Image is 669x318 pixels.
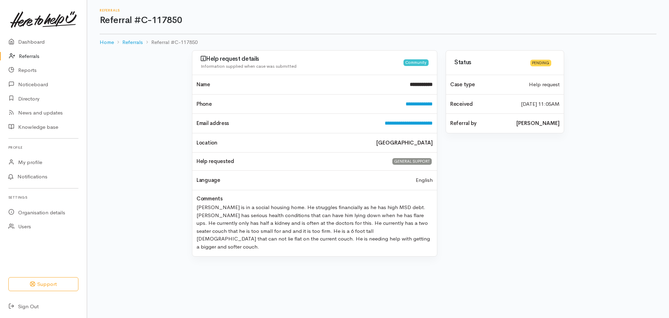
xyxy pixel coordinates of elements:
h4: Help requested [197,158,383,164]
a: Home [100,38,114,46]
h6: Profile [8,143,78,152]
nav: breadcrumb [100,34,656,51]
li: Referral #C-117850 [143,38,198,46]
div: English [412,176,437,184]
h4: Email address [197,120,376,126]
h4: Case type [450,82,521,88]
button: Support [8,277,78,291]
h4: Referral by [450,120,508,126]
time: [DATE] 11:05AM [521,100,560,108]
div: GENERAL SUPPORT [392,158,432,165]
h3: Help request details [201,56,403,62]
div: Pending [530,60,551,66]
div: Community [403,59,429,66]
h1: Referral #C-117850 [100,15,656,25]
h4: Received [450,101,513,107]
h6: Referrals [100,8,656,12]
h4: Comments [197,196,223,202]
b: [GEOGRAPHIC_DATA] [376,139,433,147]
a: Referrals [122,38,143,46]
h4: Location [197,140,368,146]
div: Help request [525,81,564,89]
div: [PERSON_NAME] is in a social housing home. He struggles financially as he has high MSD debt. [PER... [192,201,437,251]
h4: Name [197,82,401,88]
h4: Phone [197,101,397,107]
h4: Language [197,177,220,183]
h3: Status [454,59,526,66]
b: [PERSON_NAME] [516,119,560,127]
span: Information supplied when case was submitted [201,63,297,69]
h6: Settings [8,193,78,202]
